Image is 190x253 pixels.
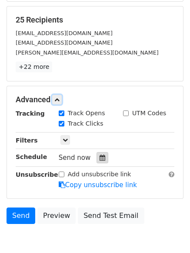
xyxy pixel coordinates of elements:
[16,137,38,144] strong: Filters
[37,208,76,224] a: Preview
[147,211,190,253] iframe: Chat Widget
[16,30,113,36] small: [EMAIL_ADDRESS][DOMAIN_NAME]
[16,110,45,117] strong: Tracking
[68,170,131,179] label: Add unsubscribe link
[59,154,91,162] span: Send now
[68,119,103,128] label: Track Clicks
[16,171,58,178] strong: Unsubscribe
[7,208,35,224] a: Send
[16,15,174,25] h5: 25 Recipients
[16,39,113,46] small: [EMAIL_ADDRESS][DOMAIN_NAME]
[16,95,174,104] h5: Advanced
[16,153,47,160] strong: Schedule
[68,109,105,118] label: Track Opens
[132,109,166,118] label: UTM Codes
[59,181,137,189] a: Copy unsubscribe link
[78,208,144,224] a: Send Test Email
[16,49,159,56] small: [PERSON_NAME][EMAIL_ADDRESS][DOMAIN_NAME]
[16,62,52,72] a: +22 more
